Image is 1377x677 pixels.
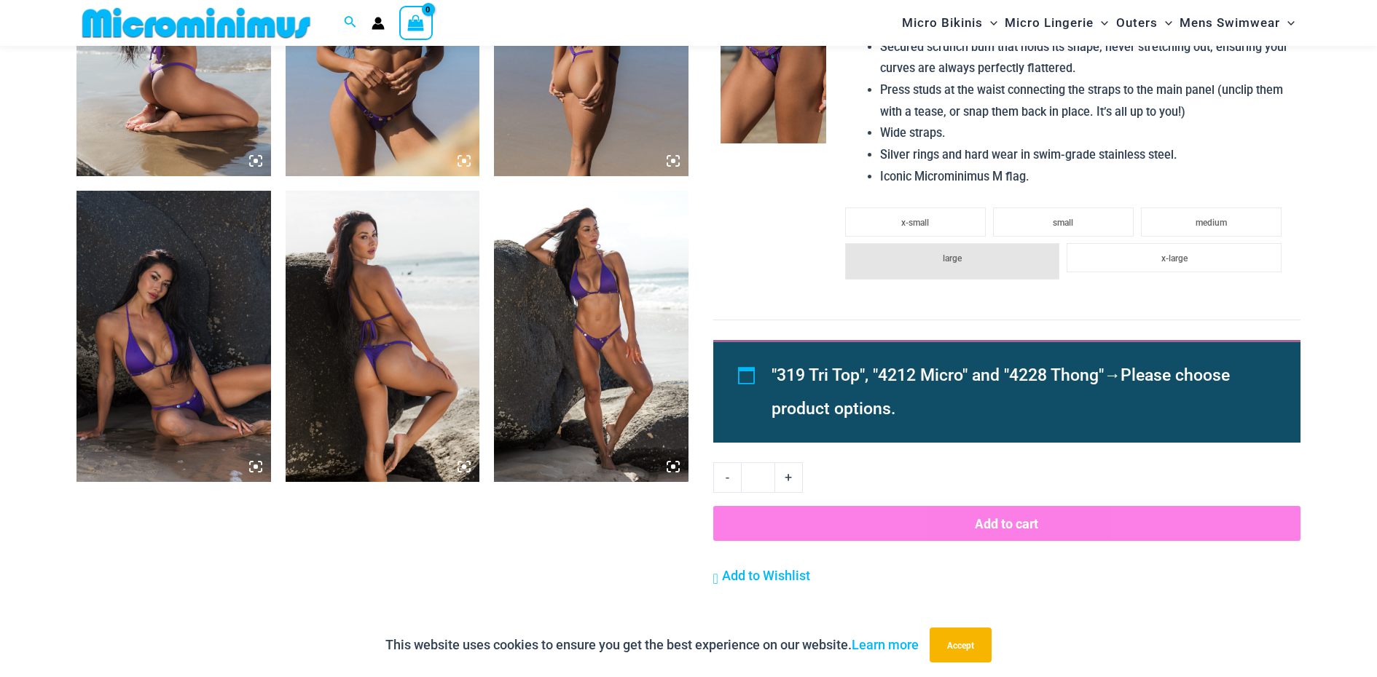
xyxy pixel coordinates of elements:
span: "319 Tri Top", "4212 Micro" and "4228 Thong" [772,365,1104,385]
img: Tight Rope Grape 319 Tri Top 4228 Thong Bottom [286,191,480,482]
span: Add to Wishlist [722,568,810,583]
a: View Shopping Cart, empty [399,6,433,39]
li: large [845,243,1059,280]
span: Menu Toggle [1094,4,1108,41]
button: Accept [930,627,992,662]
a: + [775,462,803,493]
li: → [772,359,1267,426]
input: Product quantity [741,462,775,493]
a: - [713,462,741,493]
a: OutersMenu ToggleMenu Toggle [1113,4,1176,41]
button: Add to cart [713,506,1300,541]
span: Outers [1116,4,1158,41]
a: Search icon link [344,14,357,32]
span: x-small [901,218,929,228]
a: Add to Wishlist [713,565,810,587]
span: large [943,253,962,264]
legend: Guaranteed Safe Checkout [922,608,1091,630]
li: Wide straps. [880,122,1288,144]
span: Micro Lingerie [1005,4,1094,41]
img: MM SHOP LOGO FLAT [76,7,316,39]
li: x-large [1067,243,1281,272]
nav: Site Navigation [896,2,1300,44]
p: This website uses cookies to ensure you get the best experience on our website. [385,634,919,656]
span: Menu Toggle [1158,4,1172,41]
span: Please choose product options. [772,365,1230,419]
li: x-small [845,207,986,237]
li: medium [1141,207,1282,237]
li: Press studs at the waist connecting the straps to the main panel (unclip them with a tease, or sn... [880,79,1288,122]
img: Tight Rope Grape 319 Tri Top 4228 Thong Bottom [494,191,688,482]
a: Micro LingerieMenu ToggleMenu Toggle [1001,4,1112,41]
img: Tight Rope Grape 319 Tri Top 4228 Thong Bottom [76,191,271,482]
li: Silver rings and hard wear in swim-grade stainless steel. [880,144,1288,166]
a: Learn more [852,637,919,652]
span: Micro Bikinis [902,4,983,41]
span: x-large [1161,253,1188,264]
span: small [1053,218,1073,228]
span: Menu Toggle [1280,4,1295,41]
a: Micro BikinisMenu ToggleMenu Toggle [898,4,1001,41]
li: Secured scrunch bum that holds its shape, never stretching out, ensuring your curves are always p... [880,36,1288,79]
span: Menu Toggle [983,4,997,41]
a: Account icon link [372,17,385,30]
li: Iconic Microminimus M flag. [880,166,1288,188]
span: Mens Swimwear [1180,4,1280,41]
span: medium [1196,218,1227,228]
a: Mens SwimwearMenu ToggleMenu Toggle [1176,4,1298,41]
li: small [993,207,1134,237]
